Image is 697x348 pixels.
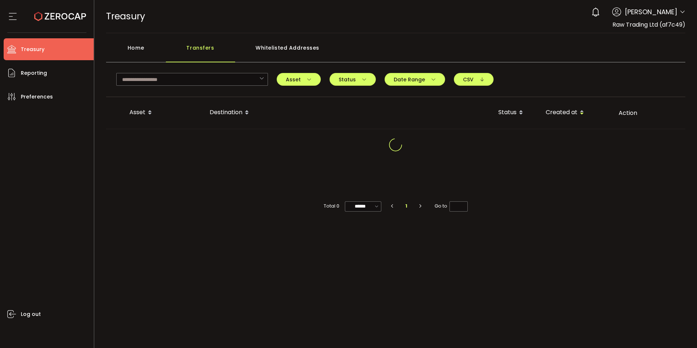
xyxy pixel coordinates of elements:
button: Date Range [385,73,445,86]
span: Total 0 [324,201,339,211]
span: Status [339,77,367,82]
span: Go to [435,201,468,211]
div: Transfers [166,40,235,62]
span: Date Range [394,77,436,82]
button: CSV [454,73,494,86]
iframe: Chat Widget [661,313,697,348]
button: Asset [277,73,321,86]
span: Reporting [21,68,47,78]
span: [PERSON_NAME] [625,7,677,17]
li: 1 [400,201,413,211]
span: Raw Trading Ltd (af7c49) [612,20,685,29]
span: Asset [286,77,312,82]
span: Preferences [21,92,53,102]
span: Log out [21,309,41,320]
button: Status [330,73,376,86]
div: Home [106,40,166,62]
span: Treasury [106,10,145,23]
span: Treasury [21,44,44,55]
span: CSV [463,77,484,82]
div: Whitelisted Addresses [235,40,340,62]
